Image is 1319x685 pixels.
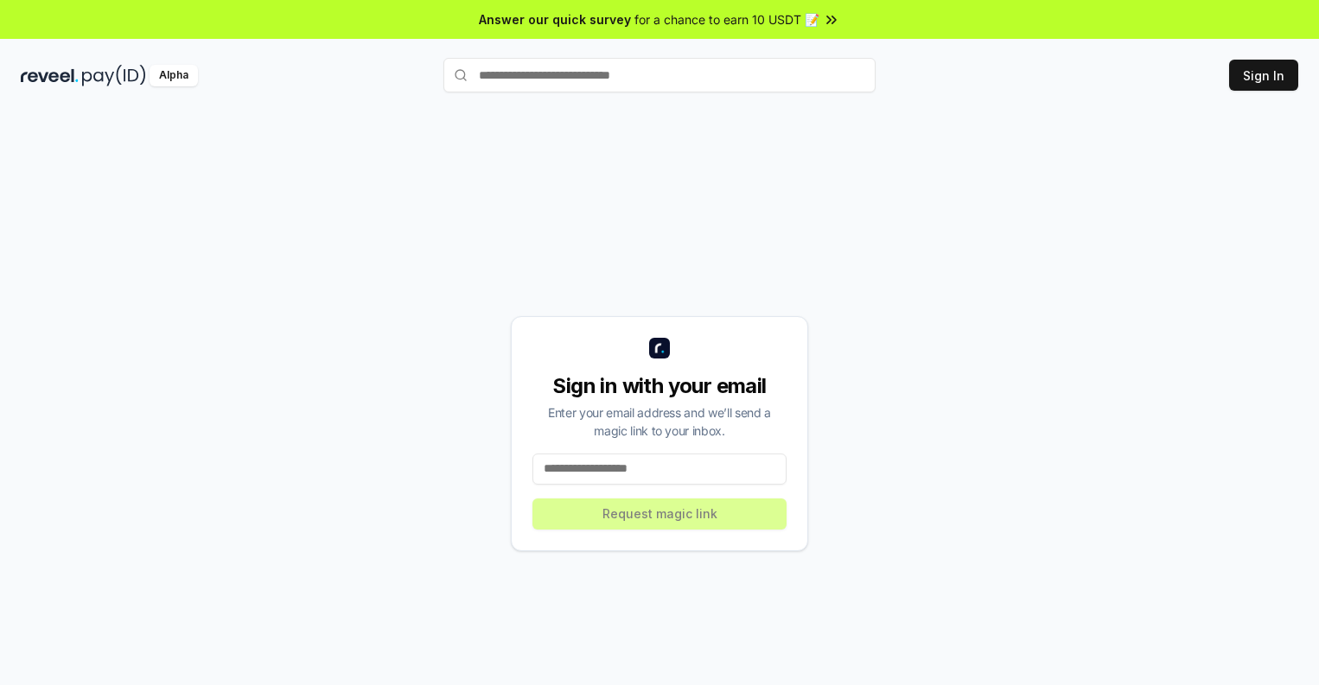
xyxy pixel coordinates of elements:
[532,403,787,440] div: Enter your email address and we’ll send a magic link to your inbox.
[479,10,631,29] span: Answer our quick survey
[150,65,198,86] div: Alpha
[1229,60,1298,91] button: Sign In
[634,10,819,29] span: for a chance to earn 10 USDT 📝
[21,65,79,86] img: reveel_dark
[649,338,670,358] img: logo_small
[82,65,146,86] img: pay_id
[532,372,787,400] div: Sign in with your email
